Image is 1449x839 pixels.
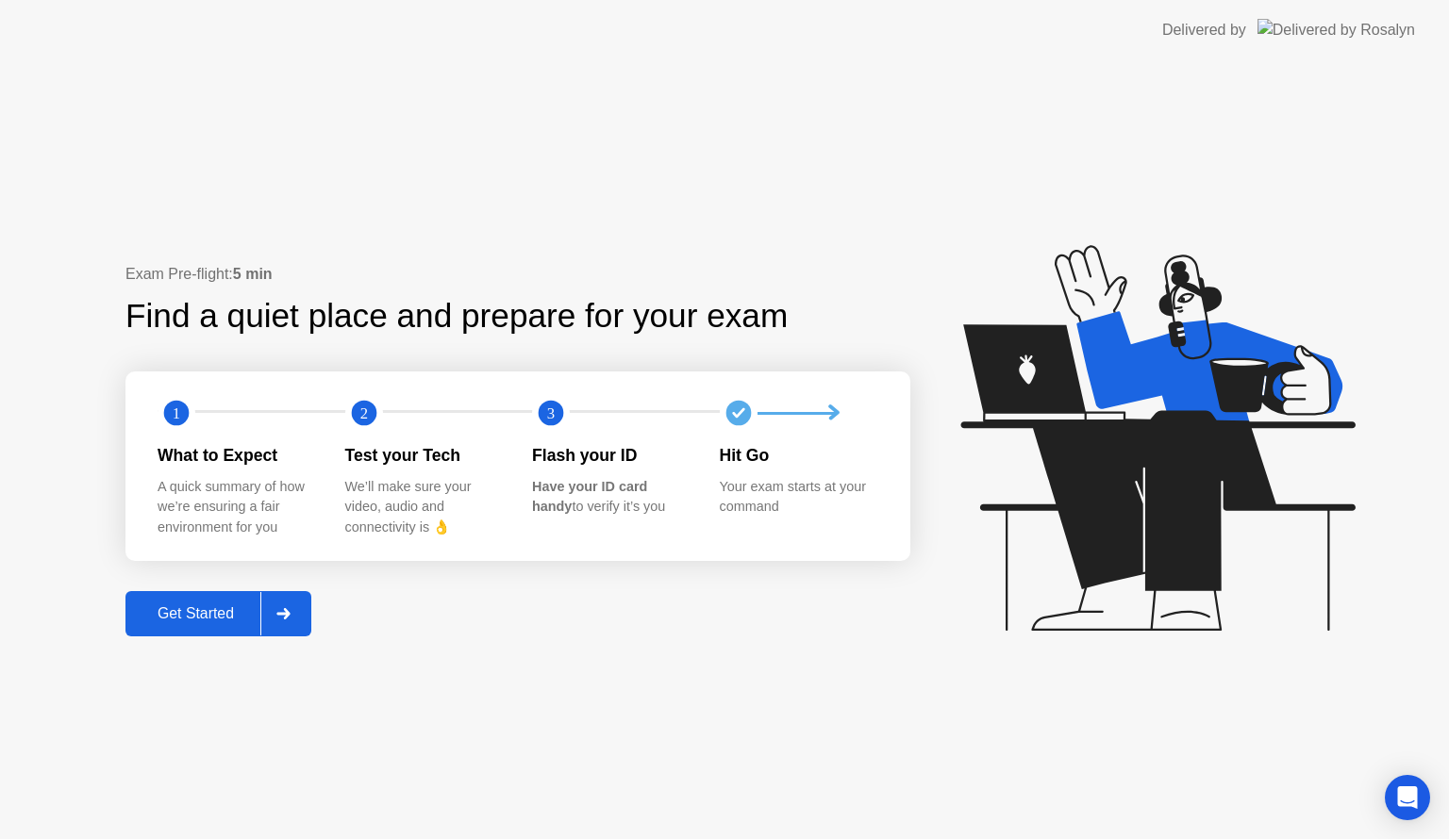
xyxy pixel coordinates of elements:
div: What to Expect [158,443,315,468]
div: Delivered by [1162,19,1246,41]
text: 3 [547,404,555,422]
div: A quick summary of how we’re ensuring a fair environment for you [158,477,315,538]
div: Your exam starts at your command [720,477,877,518]
div: We’ll make sure your video, audio and connectivity is 👌 [345,477,503,538]
text: 2 [359,404,367,422]
div: Find a quiet place and prepare for your exam [125,291,791,341]
b: 5 min [233,266,273,282]
div: to verify it’s you [532,477,690,518]
div: Exam Pre-flight: [125,263,910,286]
text: 1 [173,404,180,422]
img: Delivered by Rosalyn [1257,19,1415,41]
button: Get Started [125,591,311,636]
div: Flash your ID [532,443,690,468]
div: Test your Tech [345,443,503,468]
div: Hit Go [720,443,877,468]
div: Open Intercom Messenger [1385,775,1430,820]
div: Get Started [131,605,260,622]
b: Have your ID card handy [532,479,647,515]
